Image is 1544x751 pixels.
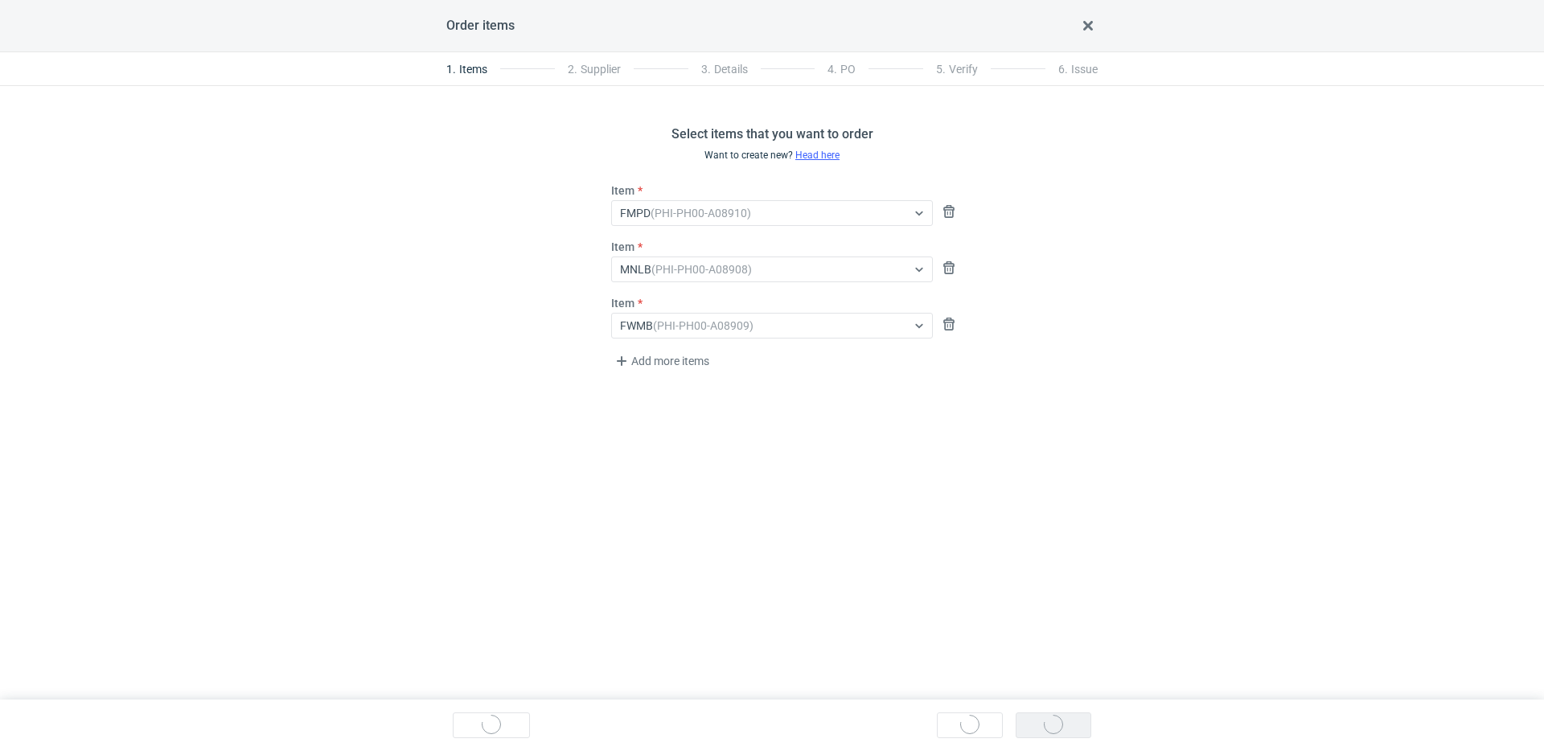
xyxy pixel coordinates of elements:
span: 3 . [701,63,711,76]
li: Issue [1045,53,1098,85]
span: 5 . [936,63,946,76]
li: Verify [923,53,991,85]
li: Items [446,53,500,85]
li: PO [815,53,868,85]
li: Details [688,53,761,85]
span: 2 . [568,63,577,76]
li: Supplier [555,53,634,85]
span: 4 . [827,63,837,76]
span: 6 . [1058,63,1068,76]
span: 1 . [446,63,456,76]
